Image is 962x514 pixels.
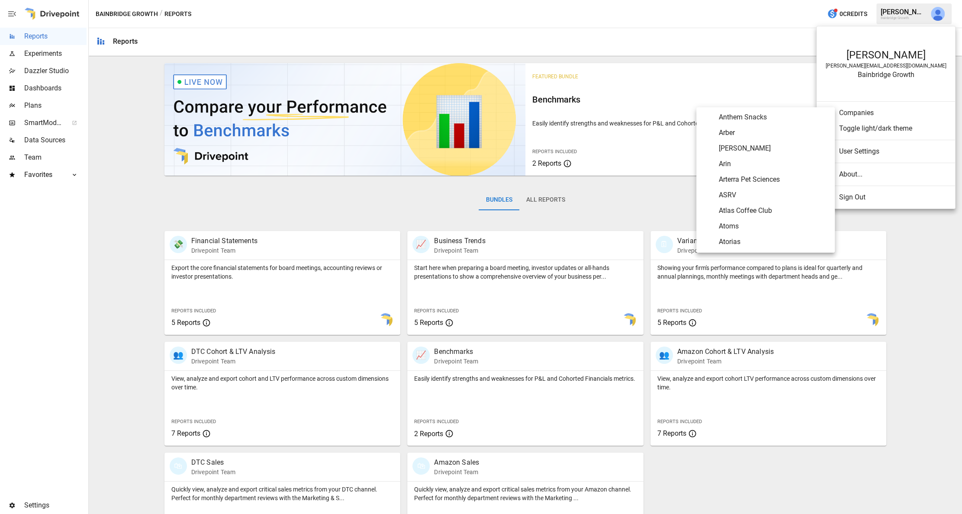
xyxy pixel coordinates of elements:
[719,143,828,154] span: [PERSON_NAME]
[825,63,946,69] div: [PERSON_NAME][EMAIL_ADDRESS][DOMAIN_NAME]
[839,169,948,180] span: About...
[839,108,948,118] span: Companies
[719,190,828,200] span: ASRV
[825,49,946,61] div: [PERSON_NAME]
[719,221,828,231] span: Atoms
[825,71,946,79] div: Bainbridge Growth
[719,159,828,169] span: Arin
[839,192,948,202] span: Sign Out
[719,206,828,216] span: Atlas Coffee Club
[839,146,948,157] span: User Settings
[839,123,948,134] span: Toggle light/dark theme
[719,112,828,122] span: Anthem Snacks
[719,128,828,138] span: Arber
[719,174,828,185] span: Arterra Pet Sciences
[719,237,828,247] span: Atorias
